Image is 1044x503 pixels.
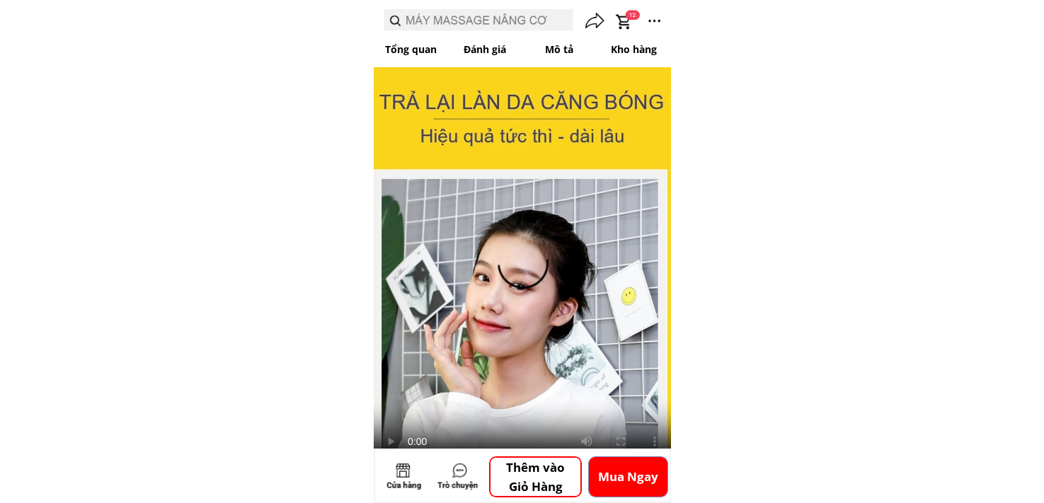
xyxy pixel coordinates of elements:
p: Kho hàng [597,36,671,63]
p: Thêm vào Giỏ Hàng [491,458,580,496]
p: Mua Ngay [589,457,667,497]
p: Đánh giá [448,36,522,63]
p: Mô tả [522,36,597,63]
p: Tổng quan [374,36,448,63]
